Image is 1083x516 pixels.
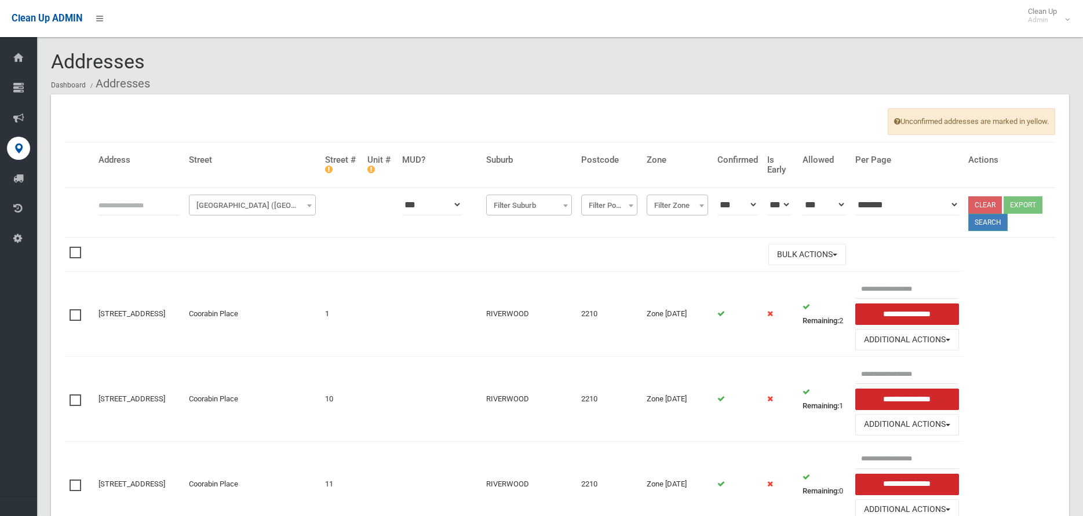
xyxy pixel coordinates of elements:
span: Filter Postcode [584,197,635,214]
td: RIVERWOOD [482,272,577,357]
td: 10 [320,357,363,442]
td: 1 [798,357,850,442]
td: RIVERWOOD [482,357,577,442]
h4: Postcode [581,155,637,165]
span: Filter Postcode [581,195,637,215]
h4: Confirmed [717,155,758,165]
small: Admin [1028,16,1057,24]
a: Dashboard [51,81,86,89]
td: 1 [320,272,363,357]
span: Clean Up ADMIN [12,13,82,24]
span: Sherwood Street (REVESBY) [189,195,316,215]
a: [STREET_ADDRESS] [99,394,165,403]
span: Sherwood Street (REVESBY) [192,197,313,214]
td: 2210 [577,272,642,357]
h4: Zone [647,155,708,165]
strong: Remaining: [803,486,839,495]
button: Bulk Actions [768,244,846,265]
span: Addresses [51,50,145,73]
h4: Street # [325,155,358,174]
a: [STREET_ADDRESS] [99,309,165,318]
button: Export [1004,196,1042,214]
strong: Remaining: [803,401,839,410]
td: Coorabin Place [184,272,320,357]
a: Clear [968,196,1002,214]
h4: MUD? [402,155,477,165]
span: Filter Zone [647,195,708,215]
h4: Actions [968,155,1051,165]
span: Clean Up [1022,7,1069,24]
h4: Allowed [803,155,845,165]
td: 2 [798,272,850,357]
strong: Remaining: [803,316,839,325]
a: [STREET_ADDRESS] [99,480,165,488]
td: Coorabin Place [184,357,320,442]
h4: Unit # [367,155,393,174]
span: Filter Zone [650,197,705,214]
h4: Per Page [855,155,960,165]
button: Additional Actions [855,329,960,350]
td: Zone [DATE] [642,272,713,357]
h4: Is Early [767,155,793,174]
span: Filter Suburb [486,195,572,215]
h4: Address [99,155,180,165]
h4: Street [189,155,316,165]
button: Search [968,214,1008,231]
span: Unconfirmed addresses are marked in yellow. [888,108,1055,135]
h4: Suburb [486,155,572,165]
span: Filter Suburb [489,197,569,214]
li: Addresses [87,73,150,94]
button: Additional Actions [855,414,960,436]
td: Zone [DATE] [642,357,713,442]
td: 2210 [577,357,642,442]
